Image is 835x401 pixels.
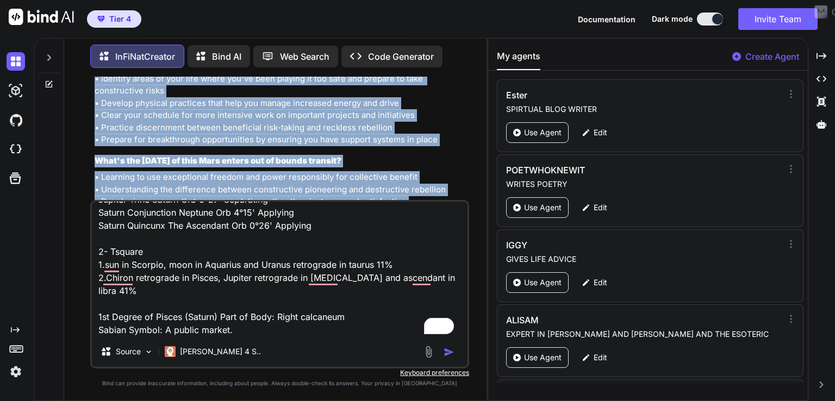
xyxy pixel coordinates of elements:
[745,50,799,63] p: Create Agent
[578,15,635,24] span: Documentation
[95,155,341,166] strong: What's the [DATE] of this Mars enters out of bounds transit?
[280,50,329,63] p: Web Search
[90,368,469,377] p: Keyboard preferences
[652,14,693,24] span: Dark mode
[594,202,607,213] p: Edit
[506,104,782,115] p: SPIRTUAL BLOG WRITER
[594,352,607,363] p: Edit
[506,329,782,340] p: EXPERT IN [PERSON_NAME] AND [PERSON_NAME] AND THE ESOTERIC
[7,362,25,381] img: settings
[9,9,74,25] img: Bind AI
[422,346,435,358] img: attachment
[524,352,562,363] p: Use Agent
[92,202,468,336] textarea: To enrich screen reader interactions, please activate Accessibility in Grammarly extension settings
[524,202,562,213] p: Use Agent
[497,49,540,70] button: My agents
[524,127,562,138] p: Use Agent
[7,52,25,71] img: darkChat
[506,179,782,190] p: WRITES POETRY
[7,82,25,100] img: darkAi-studio
[506,239,699,252] h3: IGGY
[506,314,699,327] h3: ALISAM
[95,171,467,245] p: • Learning to use exceptional freedom and power responsibly for collective benefit • Understandin...
[594,277,607,288] p: Edit
[90,379,469,387] p: Bind can provide inaccurate information, including about people. Always double-check its answers....
[524,277,562,288] p: Use Agent
[506,89,699,102] h3: Ester
[212,50,241,63] p: Bind AI
[109,14,131,24] span: Tier 4
[115,50,175,63] p: InFiNatCreator
[97,16,105,22] img: premium
[165,346,176,357] img: Claude 4 Sonnet
[444,347,454,358] img: icon
[578,14,635,25] button: Documentation
[7,140,25,159] img: cloudideIcon
[506,164,699,177] h3: POETWHOKNEWIT
[7,111,25,129] img: githubDark
[95,73,467,146] p: • Identify areas of your life where you've been playing it too safe and prepare to take construct...
[116,346,141,357] p: Source
[180,346,261,357] p: [PERSON_NAME] 4 S..
[368,50,434,63] p: Code Generator
[144,347,153,356] img: Pick Models
[738,8,818,30] button: Invite Team
[594,127,607,138] p: Edit
[506,254,782,265] p: GIVES LIFE ADVICE
[87,10,141,28] button: premiumTier 4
